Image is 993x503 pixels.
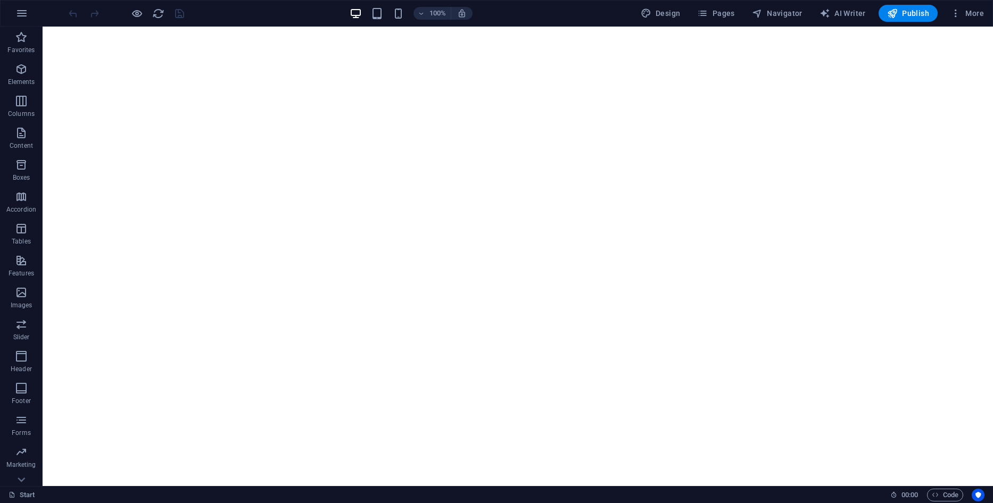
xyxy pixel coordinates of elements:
[12,429,31,437] p: Forms
[815,5,870,22] button: AI Writer
[8,78,35,86] p: Elements
[641,8,681,19] span: Design
[6,205,36,214] p: Accordion
[413,7,451,20] button: 100%
[901,489,918,501] span: 00 00
[932,489,958,501] span: Code
[152,7,164,20] i: Reload page
[887,8,929,19] span: Publish
[972,489,984,501] button: Usercentrics
[8,110,35,118] p: Columns
[748,5,807,22] button: Navigator
[13,173,30,182] p: Boxes
[457,9,467,18] i: On resize automatically adjust zoom level to fit chosen device.
[9,269,34,278] p: Features
[13,333,30,341] p: Slider
[636,5,685,22] button: Design
[752,8,802,19] span: Navigator
[11,301,32,309] p: Images
[927,489,963,501] button: Code
[879,5,938,22] button: Publish
[152,7,164,20] button: reload
[11,365,32,373] p: Header
[950,8,984,19] span: More
[12,397,31,405] p: Footer
[693,5,739,22] button: Pages
[946,5,988,22] button: More
[7,46,35,54] p: Favorites
[697,8,734,19] span: Pages
[909,491,911,499] span: :
[890,489,918,501] h6: Session time
[429,7,446,20] h6: 100%
[12,237,31,246] p: Tables
[820,8,866,19] span: AI Writer
[6,460,36,469] p: Marketing
[9,489,35,501] a: Click to cancel selection. Double-click to open Pages
[10,141,33,150] p: Content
